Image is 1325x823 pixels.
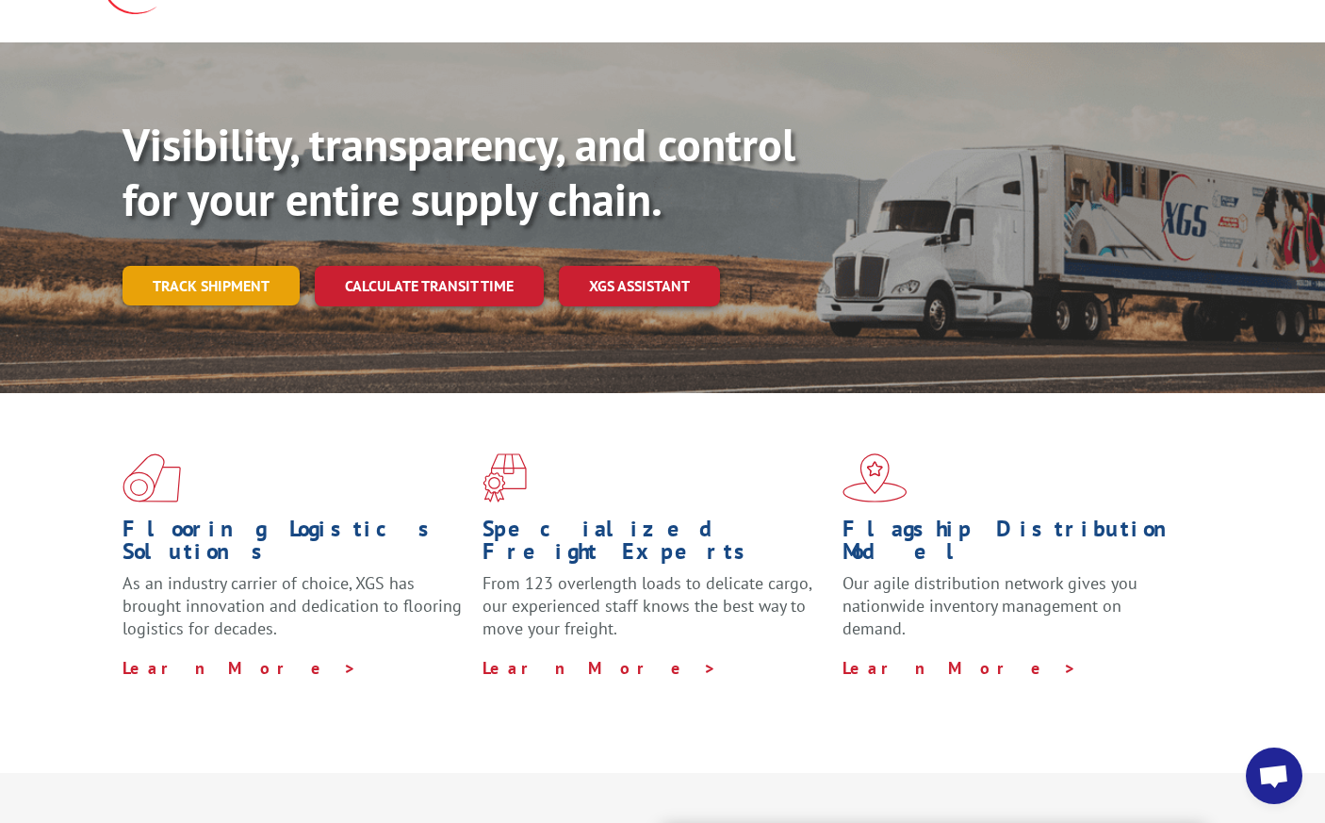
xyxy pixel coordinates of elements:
h1: Specialized Freight Experts [483,518,828,572]
h1: Flooring Logistics Solutions [123,518,468,572]
a: Learn More > [842,657,1077,679]
img: xgs-icon-focused-on-flooring-red [483,453,527,502]
p: From 123 overlength loads to delicate cargo, our experienced staff knows the best way to move you... [483,572,828,656]
span: As an industry carrier of choice, XGS has brought innovation and dedication to flooring logistics... [123,572,462,639]
a: Learn More > [483,657,717,679]
a: Track shipment [123,266,300,305]
span: Our agile distribution network gives you nationwide inventory management on demand. [842,572,1137,639]
h1: Flagship Distribution Model [842,518,1188,572]
div: Open chat [1246,748,1302,804]
a: Calculate transit time [315,266,544,306]
b: Visibility, transparency, and control for your entire supply chain. [123,115,795,228]
img: xgs-icon-total-supply-chain-intelligence-red [123,453,181,502]
a: Learn More > [123,657,357,679]
img: xgs-icon-flagship-distribution-model-red [842,453,908,502]
a: XGS ASSISTANT [559,266,720,306]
